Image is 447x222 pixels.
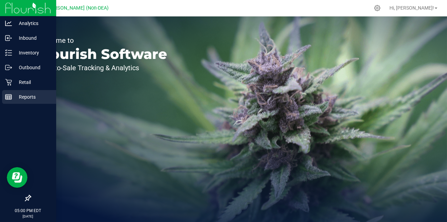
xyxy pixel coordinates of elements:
[5,94,12,100] inline-svg: Reports
[5,20,12,27] inline-svg: Analytics
[12,49,53,57] p: Inventory
[37,47,167,61] p: Flourish Software
[5,35,12,41] inline-svg: Inbound
[37,64,167,71] p: Seed-to-Sale Tracking & Analytics
[373,5,382,11] div: Manage settings
[12,34,53,42] p: Inbound
[5,49,12,56] inline-svg: Inventory
[5,64,12,71] inline-svg: Outbound
[3,214,53,219] p: [DATE]
[37,37,167,44] p: Welcome to
[12,78,53,86] p: Retail
[5,79,12,86] inline-svg: Retail
[12,63,53,72] p: Outbound
[12,93,53,101] p: Reports
[31,5,109,11] span: PNW.3-[PERSON_NAME] (Non-DEA)
[7,167,27,188] iframe: Resource center
[389,5,434,11] span: Hi, [PERSON_NAME]!
[12,19,53,27] p: Analytics
[3,208,53,214] p: 05:00 PM EDT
